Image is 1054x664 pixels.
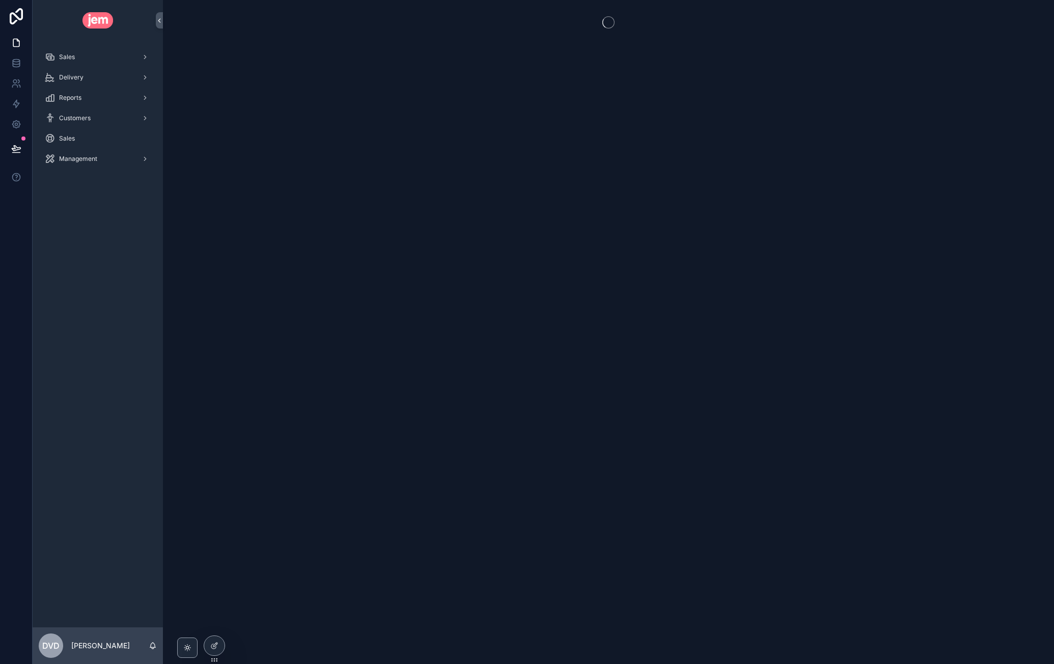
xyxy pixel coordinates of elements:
span: Sales [59,53,75,61]
span: Customers [59,114,91,122]
a: Sales [39,48,157,66]
a: Delivery [39,68,157,87]
span: Delivery [59,73,84,81]
p: [PERSON_NAME] [71,641,130,651]
div: scrollable content [33,41,163,181]
span: Sales [59,134,75,143]
span: Management [59,155,97,163]
span: Reports [59,94,81,102]
a: Management [39,150,157,168]
a: Customers [39,109,157,127]
span: Dvd [42,640,60,652]
a: Reports [39,89,157,107]
a: Sales [39,129,157,148]
img: App logo [82,12,114,29]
